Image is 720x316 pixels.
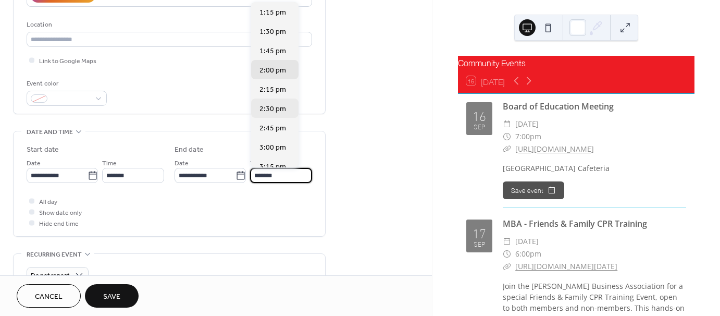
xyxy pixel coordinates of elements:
span: [DATE] [515,118,539,130]
span: Cancel [35,291,63,302]
div: ​ [503,248,511,260]
div: Sep [474,123,485,130]
span: All day [39,197,57,208]
button: Save event [503,181,564,199]
span: Save [103,291,120,302]
div: Start date [27,144,59,155]
span: 2:30 pm [259,104,286,115]
span: 2:00 pm [259,65,286,76]
span: Time [250,158,265,169]
span: Date [175,158,189,169]
span: [DATE] [515,235,539,248]
span: Link to Google Maps [39,56,96,67]
span: Date and time [27,127,73,138]
div: ​ [503,235,511,248]
div: Community Events [458,56,694,68]
span: Recurring event [27,249,82,260]
a: MBA - Friends & Family CPR Training [503,218,647,229]
span: Date [27,158,41,169]
button: Cancel [17,284,81,308]
span: 2:45 pm [259,123,286,134]
span: 1:45 pm [259,46,286,57]
span: 3:15 pm [259,162,286,173]
span: Show date only [39,208,82,218]
div: ​ [503,143,511,155]
span: Time [102,158,117,169]
span: Hide end time [39,218,79,229]
a: [URL][DOMAIN_NAME] [515,144,594,154]
span: 1:30 pm [259,27,286,38]
div: Location [27,19,310,30]
div: Sep [474,240,485,247]
span: 1:15 pm [259,7,286,18]
span: 3:00 pm [259,142,286,153]
button: Save [85,284,139,308]
span: Do not repeat [31,270,70,282]
span: 7:00pm [515,130,541,143]
div: ​ [503,130,511,143]
a: Board of Education Meeting [503,101,614,112]
div: 17 [473,225,486,238]
span: 6:00pm [515,248,541,260]
a: [URL][DOMAIN_NAME][DATE] [515,261,617,271]
span: 2:15 pm [259,84,286,95]
div: 16 [473,108,486,121]
div: End date [175,144,204,155]
div: ​ [503,260,511,273]
div: Event color [27,78,105,89]
div: [GEOGRAPHIC_DATA] Cafeteria [503,163,686,174]
div: ​ [503,118,511,130]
